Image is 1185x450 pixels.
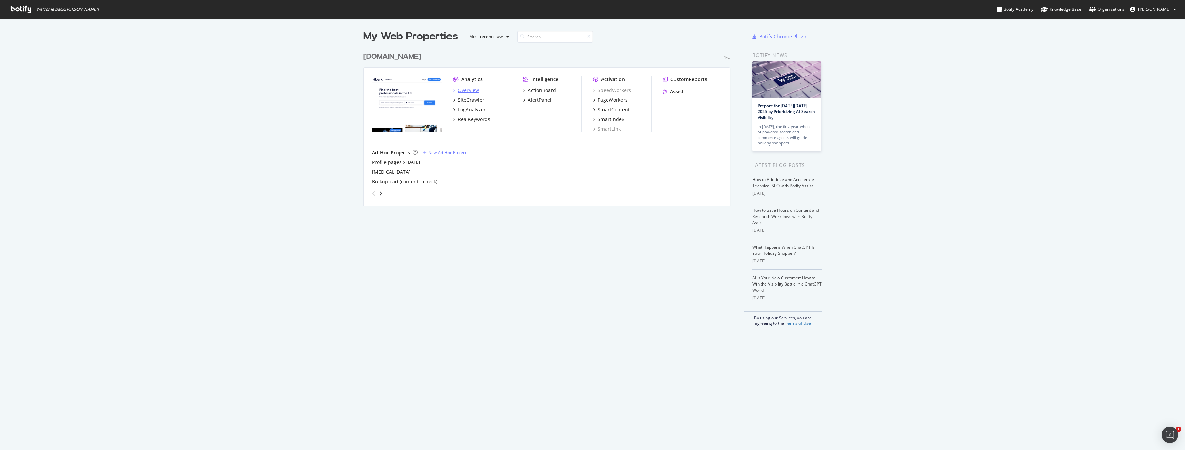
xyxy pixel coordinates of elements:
[458,106,486,113] div: LogAnalyzer
[593,97,628,103] a: PageWorkers
[528,87,556,94] div: ActionBoard
[752,33,808,40] a: Botify Chrome Plugin
[372,76,442,132] img: www.bark.com
[598,116,624,123] div: SmartIndex
[601,76,625,83] div: Activation
[363,30,458,43] div: My Web Properties
[997,6,1033,13] div: Botify Academy
[372,149,410,156] div: Ad-Hoc Projects
[752,244,815,256] a: What Happens When ChatGPT Is Your Holiday Shopper?
[752,275,822,293] a: AI Is Your New Customer: How to Win the Visibility Battle in a ChatGPT World
[363,52,421,62] div: [DOMAIN_NAME]
[363,43,736,206] div: grid
[1162,427,1178,443] div: Open Intercom Messenger
[453,106,486,113] a: LogAnalyzer
[758,124,816,146] div: In [DATE], the first year where AI-powered search and commerce agents will guide holiday shoppers…
[752,51,822,59] div: Botify news
[785,320,811,326] a: Terms of Use
[670,88,684,95] div: Assist
[363,52,424,62] a: [DOMAIN_NAME]
[453,97,484,103] a: SiteCrawler
[369,188,378,199] div: angle-left
[517,31,593,43] input: Search
[523,97,552,103] a: AlertPanel
[531,76,558,83] div: Intelligence
[406,159,420,165] a: [DATE]
[469,34,504,39] div: Most recent crawl
[1089,6,1124,13] div: Organizations
[752,295,822,301] div: [DATE]
[593,126,621,132] a: SmartLink
[458,97,484,103] div: SiteCrawler
[752,207,819,226] a: How to Save Hours on Content and Research Workflows with Botify Assist
[458,87,479,94] div: Overview
[1138,6,1171,12] span: Wayne Burden
[523,87,556,94] a: ActionBoard
[759,33,808,40] div: Botify Chrome Plugin
[1176,427,1181,432] span: 1
[598,97,628,103] div: PageWorkers
[1041,6,1081,13] div: Knowledge Base
[598,106,630,113] div: SmartContent
[663,76,707,83] a: CustomReports
[528,97,552,103] div: AlertPanel
[722,54,730,60] div: Pro
[752,61,821,98] img: Prepare for Black Friday 2025 by Prioritizing AI Search Visibility
[752,161,822,169] div: Latest Blog Posts
[428,150,466,156] div: New Ad-Hoc Project
[1124,4,1182,15] button: [PERSON_NAME]
[752,227,822,233] div: [DATE]
[372,169,411,176] a: [MEDICAL_DATA]
[752,190,822,197] div: [DATE]
[453,87,479,94] a: Overview
[423,150,466,156] a: New Ad-Hoc Project
[752,258,822,264] div: [DATE]
[453,116,490,123] a: RealKeywords
[670,76,707,83] div: CustomReports
[372,178,437,185] a: Bulkupload (content - check)
[752,177,814,189] a: How to Prioritize and Accelerate Technical SEO with Botify Assist
[758,103,815,120] a: Prepare for [DATE][DATE] 2025 by Prioritizing AI Search Visibility
[458,116,490,123] div: RealKeywords
[593,116,624,123] a: SmartIndex
[593,87,631,94] a: SpeedWorkers
[372,159,402,166] a: Profile pages
[461,76,483,83] div: Analytics
[663,88,684,95] a: Assist
[378,190,383,197] div: angle-right
[744,311,822,326] div: By using our Services, you are agreeing to the
[593,106,630,113] a: SmartContent
[464,31,512,42] button: Most recent crawl
[36,7,99,12] span: Welcome back, [PERSON_NAME] !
